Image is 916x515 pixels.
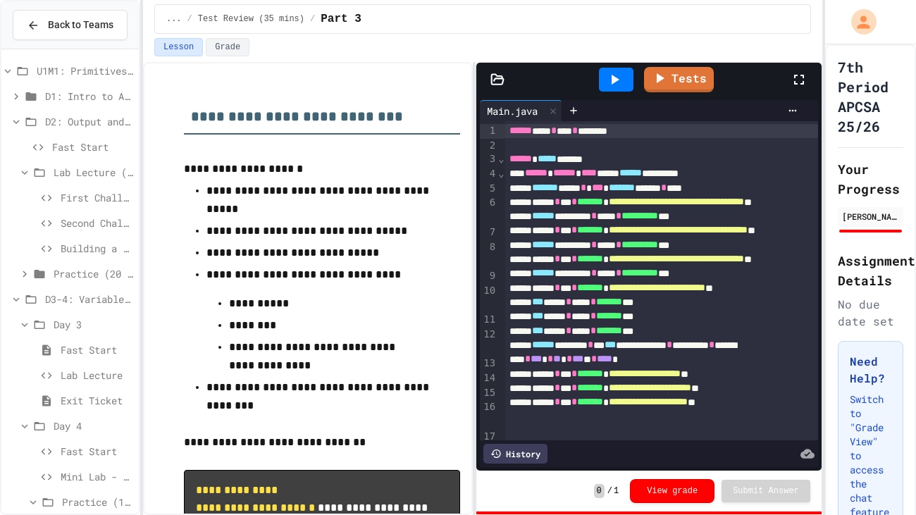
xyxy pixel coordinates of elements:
span: Day 3 [54,317,133,332]
h1: 7th Period APCSA 25/26 [838,57,903,136]
span: Day 4 [54,418,133,433]
div: No due date set [838,296,903,330]
div: 6 [480,196,497,225]
span: Fold line [497,153,505,164]
a: Tests [644,67,714,92]
span: Fast Start [61,444,133,459]
h2: Your Progress [838,159,903,199]
span: Practice (20 mins) [54,266,133,281]
span: Fast Start [52,139,133,154]
button: View grade [630,479,714,503]
span: D1: Intro to APCSA [45,89,133,104]
span: Fold line [497,168,505,179]
button: Back to Teams [13,10,128,40]
div: 5 [480,182,497,197]
span: First Challenge - Manual Column Alignment [61,190,133,205]
button: Grade [206,38,249,56]
div: 3 [480,152,497,167]
span: 0 [594,484,605,498]
span: / [310,13,315,25]
div: 1 [480,124,497,139]
div: 9 [480,269,497,284]
div: 16 [480,400,497,429]
span: U1M1: Primitives, Variables, Basic I/O [37,63,133,78]
div: 13 [480,356,497,371]
span: Second Challenge - Special Characters [61,216,133,230]
h3: Need Help? [850,353,891,387]
div: [PERSON_NAME] [842,210,899,223]
span: D3-4: Variables and Input [45,292,133,306]
div: 11 [480,313,497,328]
span: D2: Output and Compiling Code [45,114,133,129]
div: History [483,444,547,464]
div: 2 [480,139,497,153]
div: 12 [480,328,497,356]
span: ... [166,13,182,25]
div: 14 [480,371,497,386]
span: Lab Lecture (20 mins) [54,165,133,180]
span: Submit Answer [733,485,799,497]
div: 7 [480,225,497,240]
span: Part 3 [321,11,361,27]
div: 17 [480,430,497,445]
span: Lab Lecture [61,368,133,383]
span: Back to Teams [48,18,113,32]
div: Main.java [480,100,562,121]
span: Fast Start [61,342,133,357]
div: My Account [836,6,880,38]
div: 15 [480,386,497,401]
div: 8 [480,240,497,269]
span: / [187,13,192,25]
span: Mini Lab - Clearing the Buffer [61,469,133,484]
div: Main.java [480,104,545,118]
span: Building a Rocket (ASCII Art) [61,241,133,256]
span: / [607,485,612,497]
span: Practice (18 mins) [62,495,133,509]
button: Submit Answer [722,480,810,502]
button: Lesson [154,38,203,56]
span: 1 [614,485,619,497]
div: 10 [480,284,497,313]
span: Exit Ticket [61,393,133,408]
h2: Assignment Details [838,251,903,290]
div: 4 [480,167,497,182]
span: Test Review (35 mins) [198,13,304,25]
